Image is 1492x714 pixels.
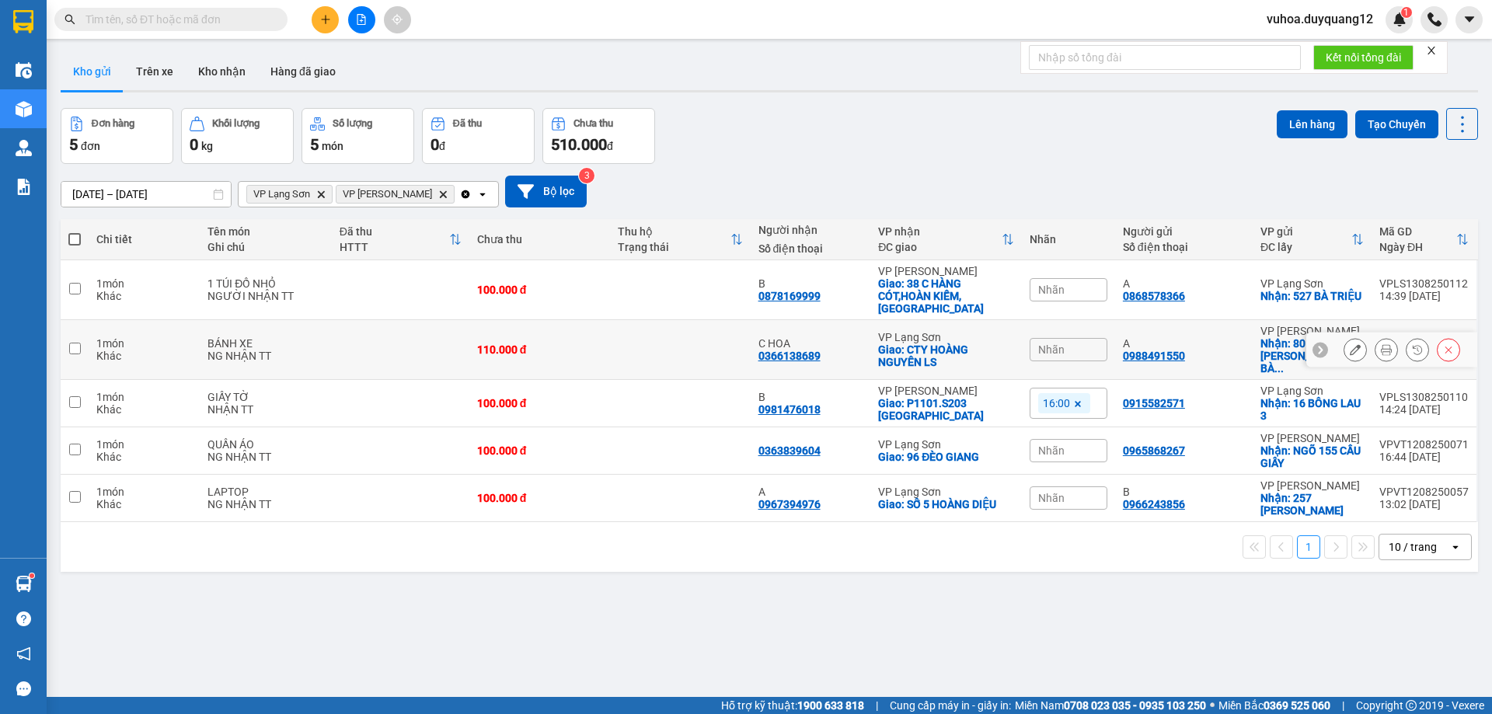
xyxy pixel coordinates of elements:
div: A [1123,337,1245,350]
div: Giao: 96 ĐÈO GIANG [878,451,1014,463]
div: Thu hộ [618,225,730,238]
div: 1 món [96,277,192,290]
strong: 1900 633 818 [797,699,864,712]
div: 0988491550 [1123,350,1185,362]
div: VP gửi [1260,225,1351,238]
button: 1 [1297,535,1320,559]
span: đơn [81,140,100,152]
svg: Delete [438,190,448,199]
span: VP Minh Khai [343,188,432,200]
span: 1 [1403,7,1409,18]
span: Nhãn [1038,284,1065,296]
button: file-add [348,6,375,33]
div: C HOA [758,337,863,350]
div: Trạng thái [618,241,730,253]
div: Khác [96,498,192,510]
div: VP Lạng Sơn [1260,385,1364,397]
span: Miền Bắc [1218,697,1330,714]
span: copyright [1406,700,1417,711]
span: món [322,140,343,152]
div: Chưa thu [477,233,602,246]
div: Mã GD [1379,225,1456,238]
div: Nhãn [1030,233,1107,246]
div: Số điện thoại [758,242,863,255]
div: VP Lạng Sơn [878,331,1014,343]
div: 14:39 [DATE] [1379,290,1469,302]
span: plus [320,14,331,25]
div: LAPTOP [207,486,323,498]
button: Đơn hàng5đơn [61,108,173,164]
span: vuhoa.duyquang12 [1254,9,1386,29]
svg: Delete [316,190,326,199]
div: 1 món [96,337,192,350]
span: 0 [190,135,198,154]
div: 0965868267 [1123,444,1185,457]
div: VP [PERSON_NAME] [1260,432,1364,444]
div: B [758,391,863,403]
svg: open [476,188,489,200]
div: 10 / trang [1389,539,1437,555]
div: 1 TÚI ĐỒ NHỎ [207,277,323,290]
div: Đã thu [453,118,482,129]
div: NG NHẬN TT [207,451,323,463]
div: VPLS1308250112 [1379,277,1469,290]
div: 0981476018 [758,403,821,416]
svg: open [1449,541,1462,553]
div: VP [PERSON_NAME] [1260,479,1364,492]
div: NG NHẬN TT [207,350,323,362]
span: Hỗ trợ kỹ thuật: [721,697,864,714]
div: Nhận: NGÕ 155 CẦU GIẤY [1260,444,1364,469]
th: Toggle SortBy [870,219,1022,260]
div: VPVT1208250071 [1379,438,1469,451]
img: logo-vxr [13,10,33,33]
input: Selected VP Lạng Sơn, VP Minh Khai. [458,186,459,202]
strong: 0369 525 060 [1264,699,1330,712]
button: Bộ lọc [505,176,587,207]
span: caret-down [1462,12,1476,26]
div: 0915582571 [1123,397,1185,409]
span: 5 [69,135,78,154]
th: Toggle SortBy [332,219,469,260]
button: Hàng đã giao [258,53,348,90]
th: Toggle SortBy [1253,219,1372,260]
span: Nhãn [1038,444,1065,457]
span: | [1342,697,1344,714]
div: Nhận: 527 BÀ TRIỆU [1260,290,1364,302]
span: 510.000 [551,135,607,154]
div: 0363839604 [758,444,821,457]
div: Số lượng [333,118,372,129]
div: Nhận: 16 BÔNG LAU 3 [1260,397,1364,422]
div: Người nhận [758,224,863,236]
span: question-circle [16,611,31,626]
div: Chưa thu [573,118,613,129]
div: VPVT1208250057 [1379,486,1469,498]
div: 14:24 [DATE] [1379,403,1469,416]
span: VP Lạng Sơn [253,188,310,200]
button: Kết nối tổng đài [1313,45,1414,70]
input: Nhập số tổng đài [1029,45,1301,70]
div: VP [PERSON_NAME] [878,265,1014,277]
button: Chưa thu510.000đ [542,108,655,164]
div: NHẬN TT [207,403,323,416]
th: Toggle SortBy [1372,219,1476,260]
div: Khác [96,290,192,302]
div: Chi tiết [96,233,192,246]
span: | [876,697,878,714]
div: 16:44 [DATE] [1379,451,1469,463]
div: VP Lạng Sơn [878,486,1014,498]
div: Nhận: 80 TRẦN CAO VÂN,HAI BÀ TRƯNG,HÀ NỘI [1260,337,1364,374]
button: Kho nhận [186,53,258,90]
span: message [16,681,31,696]
div: Khối lượng [212,118,260,129]
div: 1 món [96,391,192,403]
div: 0967394976 [758,498,821,510]
div: Giao: 38 C HÀNG CÓT,HOÀN KIẾM,HÀ NỘI [878,277,1014,315]
div: 100.000 đ [477,284,602,296]
img: solution-icon [16,179,32,195]
span: ⚪️ [1210,702,1215,709]
span: notification [16,646,31,661]
div: 13:02 [DATE] [1379,498,1469,510]
input: Tìm tên, số ĐT hoặc mã đơn [85,11,269,28]
span: Miền Nam [1015,697,1206,714]
span: Kết nối tổng đài [1326,49,1401,66]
